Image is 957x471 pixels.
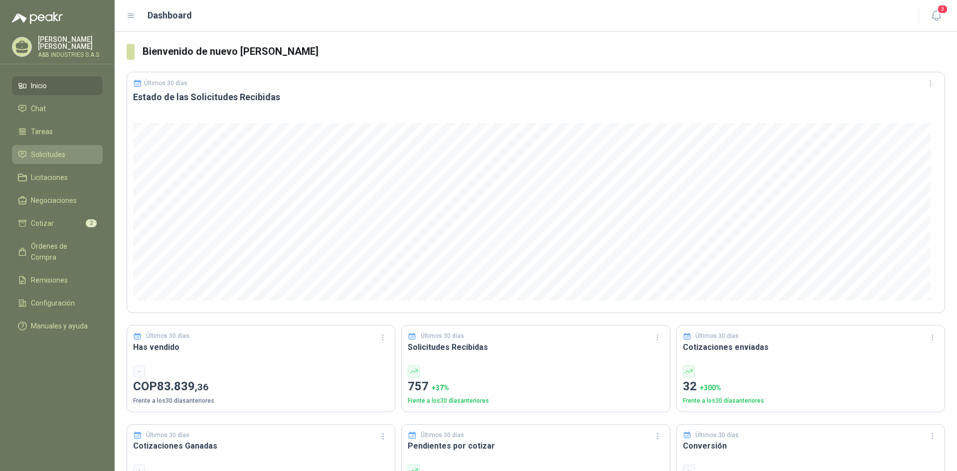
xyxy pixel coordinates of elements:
[12,191,103,210] a: Negociaciones
[12,99,103,118] a: Chat
[12,237,103,267] a: Órdenes de Compra
[146,331,189,341] p: Últimos 30 días
[408,396,663,406] p: Frente a los 30 días anteriores
[12,214,103,233] a: Cotizar2
[683,396,939,406] p: Frente a los 30 días anteriores
[31,195,77,206] span: Negociaciones
[12,271,103,290] a: Remisiones
[421,331,464,341] p: Últimos 30 días
[12,76,103,95] a: Inicio
[148,8,192,22] h1: Dashboard
[38,52,103,58] p: A&B INDUSTRIES S.A.S
[31,149,65,160] span: Solicitudes
[31,218,54,229] span: Cotizar
[695,331,739,341] p: Últimos 30 días
[157,379,208,393] span: 83.839
[31,80,47,91] span: Inicio
[31,103,46,114] span: Chat
[38,36,103,50] p: [PERSON_NAME] [PERSON_NAME]
[937,4,948,14] span: 3
[133,377,389,396] p: COP
[195,381,208,393] span: ,36
[12,12,63,24] img: Logo peakr
[31,241,93,263] span: Órdenes de Compra
[12,168,103,187] a: Licitaciones
[683,341,939,353] h3: Cotizaciones enviadas
[31,126,53,137] span: Tareas
[133,396,389,406] p: Frente a los 30 días anteriores
[133,341,389,353] h3: Has vendido
[146,431,189,440] p: Últimos 30 días
[12,122,103,141] a: Tareas
[700,384,721,392] span: + 300 %
[927,7,945,25] button: 3
[143,44,945,59] h3: Bienvenido de nuevo [PERSON_NAME]
[12,316,103,335] a: Manuales y ayuda
[12,294,103,313] a: Configuración
[683,377,939,396] p: 32
[31,275,68,286] span: Remisiones
[421,431,464,440] p: Últimos 30 días
[86,219,97,227] span: 2
[31,320,88,331] span: Manuales y ayuda
[12,145,103,164] a: Solicitudes
[695,431,739,440] p: Últimos 30 días
[408,440,663,452] h3: Pendientes por cotizar
[31,298,75,309] span: Configuración
[432,384,449,392] span: + 37 %
[144,80,187,87] p: Últimos 30 días
[408,377,663,396] p: 757
[683,440,939,452] h3: Conversión
[133,440,389,452] h3: Cotizaciones Ganadas
[133,365,145,377] div: -
[31,172,68,183] span: Licitaciones
[133,91,939,103] h3: Estado de las Solicitudes Recibidas
[408,341,663,353] h3: Solicitudes Recibidas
